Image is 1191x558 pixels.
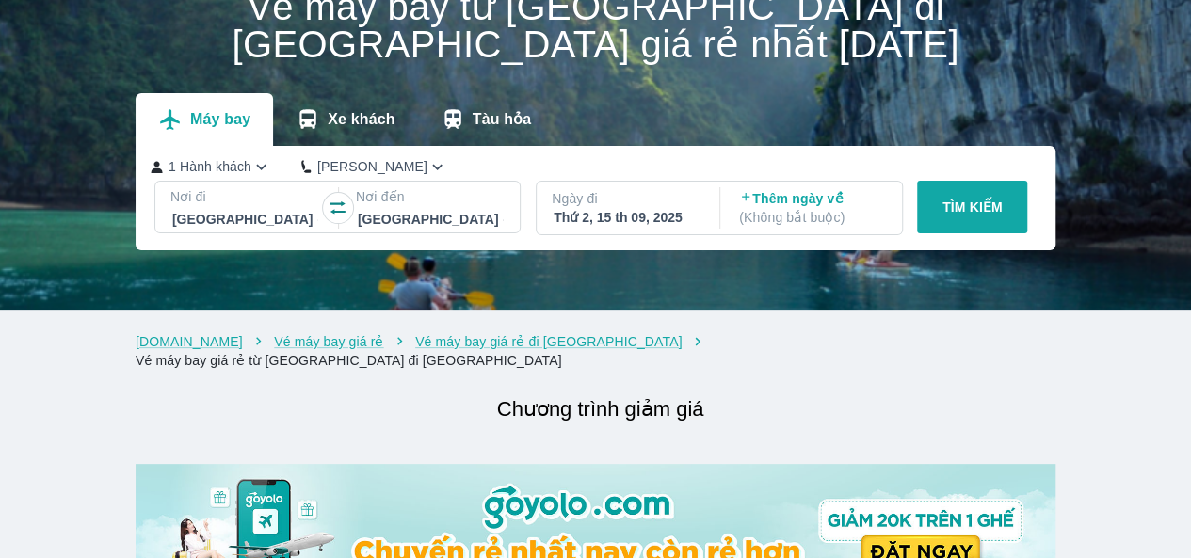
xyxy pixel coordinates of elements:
p: TÌM KIẾM [942,198,1003,216]
p: Máy bay [190,110,250,129]
nav: breadcrumb [136,332,1055,370]
p: 1 Hành khách [169,157,251,176]
p: Ngày đi [552,189,701,208]
button: 1 Hành khách [151,157,271,177]
p: [PERSON_NAME] [317,157,427,176]
a: Vé máy bay giá rẻ [274,334,383,349]
p: Tàu hỏa [473,110,532,129]
a: Vé máy bay giá rẻ đi [GEOGRAPHIC_DATA] [415,334,682,349]
p: Xe khách [328,110,394,129]
p: ( Không bắt buộc ) [739,208,885,227]
div: transportation tabs [136,93,554,146]
button: TÌM KIẾM [917,181,1027,233]
p: Nơi đến [356,187,506,206]
button: [PERSON_NAME] [301,157,447,177]
p: Nơi đi [170,187,320,206]
a: Vé máy bay giá rẻ từ [GEOGRAPHIC_DATA] đi [GEOGRAPHIC_DATA] [136,353,562,368]
div: Thứ 2, 15 th 09, 2025 [554,208,700,227]
h2: Chương trình giảm giá [145,392,1055,426]
p: Thêm ngày về [739,189,885,227]
a: [DOMAIN_NAME] [136,334,243,349]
